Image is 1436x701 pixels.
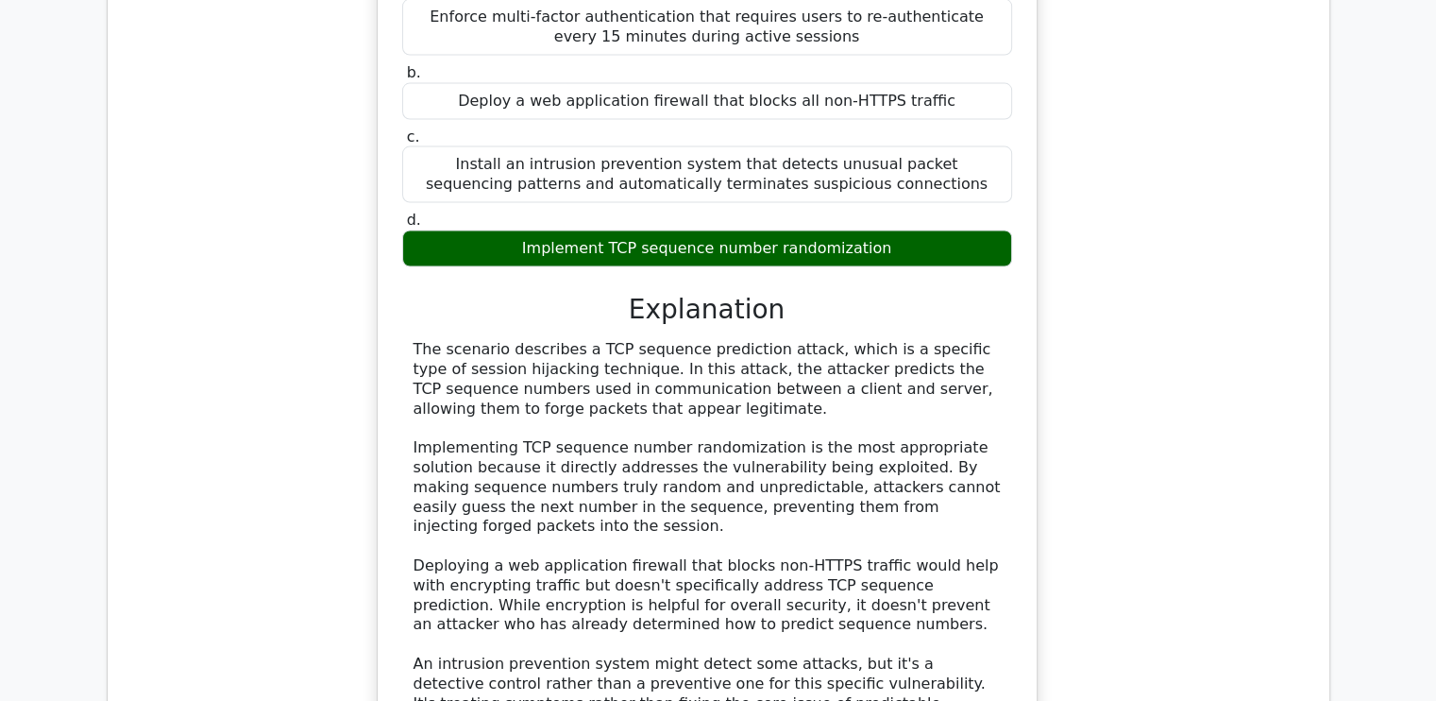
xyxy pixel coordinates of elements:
span: d. [407,211,421,229]
div: Install an intrusion prevention system that detects unusual packet sequencing patterns and automa... [402,146,1012,203]
span: c. [407,128,420,145]
span: b. [407,63,421,81]
div: Deploy a web application firewall that blocks all non-HTTPS traffic [402,83,1012,120]
h3: Explanation [414,294,1001,326]
div: Implement TCP sequence number randomization [402,231,1012,267]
